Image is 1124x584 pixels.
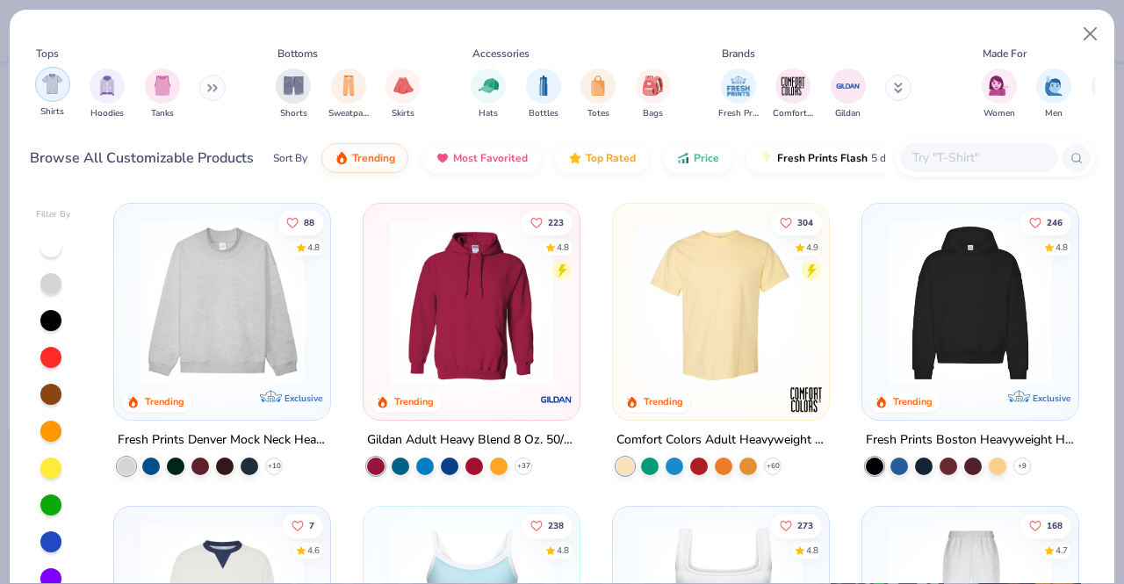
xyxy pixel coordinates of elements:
[983,107,1015,120] span: Women
[1074,18,1107,51] button: Close
[385,68,421,120] button: filter button
[982,68,1017,120] button: filter button
[308,241,321,254] div: 4.8
[797,521,813,530] span: 273
[328,107,369,120] span: Sweatpants
[548,521,564,530] span: 238
[284,513,324,537] button: Like
[529,107,558,120] span: Bottles
[1047,521,1063,530] span: 168
[562,221,743,385] img: a164e800-7022-4571-a324-30c76f641635
[90,107,124,120] span: Hoodies
[616,429,825,451] div: Comfort Colors Adult Heavyweight T-Shirt
[36,46,59,61] div: Tops
[321,143,408,173] button: Trending
[385,68,421,120] div: filter for Skirts
[1056,241,1068,254] div: 4.8
[479,107,498,120] span: Hats
[982,68,1017,120] div: filter for Women
[746,143,949,173] button: Fresh Prints Flash5 day delivery
[97,76,117,96] img: Hoodies Image
[479,76,499,96] img: Hats Image
[1020,210,1071,234] button: Like
[534,76,553,96] img: Bottles Image
[1056,544,1068,557] div: 4.7
[273,150,307,166] div: Sort By
[268,461,281,472] span: + 10
[90,68,125,120] div: filter for Hoodies
[35,67,70,119] div: filter for Shirts
[526,68,561,120] button: filter button
[636,68,671,120] button: filter button
[471,68,506,120] button: filter button
[568,151,582,165] img: TopRated.gif
[586,151,636,165] span: Top Rated
[580,68,616,120] button: filter button
[557,544,569,557] div: 4.8
[871,148,936,169] span: 5 day delivery
[777,151,868,165] span: Fresh Prints Flash
[1047,218,1063,227] span: 246
[90,68,125,120] button: filter button
[718,68,759,120] div: filter for Fresh Prints
[367,429,576,451] div: Gildan Adult Heavy Blend 8 Oz. 50/50 Hooded Sweatshirt
[989,76,1009,96] img: Women Image
[663,143,732,173] button: Price
[694,151,719,165] span: Price
[436,151,450,165] img: most_fav.gif
[339,76,358,96] img: Sweatpants Image
[277,46,318,61] div: Bottoms
[36,208,71,221] div: Filter By
[766,461,779,472] span: + 60
[811,221,991,385] img: e55d29c3-c55d-459c-bfd9-9b1c499ab3c6
[718,68,759,120] button: filter button
[555,143,649,173] button: Top Rated
[780,73,806,99] img: Comfort Colors Image
[40,105,64,119] span: Shirts
[835,107,861,120] span: Gildan
[285,393,322,404] span: Exclusive
[453,151,528,165] span: Most Favorited
[771,210,822,234] button: Like
[305,218,315,227] span: 88
[773,107,813,120] span: Comfort Colors
[643,107,663,120] span: Bags
[1018,461,1027,472] span: + 9
[522,210,573,234] button: Like
[145,68,180,120] button: filter button
[643,76,662,96] img: Bags Image
[153,76,172,96] img: Tanks Image
[392,107,414,120] span: Skirts
[588,76,608,96] img: Totes Image
[118,429,327,451] div: Fresh Prints Denver Mock Neck Heavyweight Sweatshirt
[831,68,866,120] div: filter for Gildan
[276,68,311,120] div: filter for Shorts
[381,221,562,385] img: 01756b78-01f6-4cc6-8d8a-3c30c1a0c8ac
[866,429,1075,451] div: Fresh Prints Boston Heavyweight Hoodie
[548,218,564,227] span: 223
[880,221,1061,385] img: 91acfc32-fd48-4d6b-bdad-a4c1a30ac3fc
[471,68,506,120] div: filter for Hats
[517,461,530,472] span: + 37
[328,68,369,120] button: filter button
[1020,513,1071,537] button: Like
[30,148,254,169] div: Browse All Customizable Products
[145,68,180,120] div: filter for Tanks
[797,218,813,227] span: 304
[393,76,414,96] img: Skirts Image
[773,68,813,120] button: filter button
[335,151,349,165] img: trending.gif
[132,221,313,385] img: f5d85501-0dbb-4ee4-b115-c08fa3845d83
[773,68,813,120] div: filter for Comfort Colors
[587,107,609,120] span: Totes
[557,241,569,254] div: 4.8
[983,46,1027,61] div: Made For
[835,73,861,99] img: Gildan Image
[308,544,321,557] div: 4.6
[718,107,759,120] span: Fresh Prints
[42,74,62,94] img: Shirts Image
[636,68,671,120] div: filter for Bags
[630,221,811,385] img: 029b8af0-80e6-406f-9fdc-fdf898547912
[35,68,70,120] button: filter button
[580,68,616,120] div: filter for Totes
